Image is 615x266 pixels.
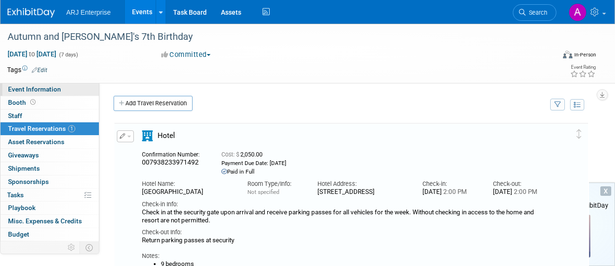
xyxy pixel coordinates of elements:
[28,99,37,106] span: Booth not reserved yet
[512,188,537,195] span: 2:00 PM
[247,189,279,195] span: Not specified
[221,168,523,175] div: Paid in Full
[68,125,75,132] span: 1
[142,237,549,245] div: Return parking passes at security
[8,230,29,238] span: Budget
[8,178,49,185] span: Sponsorships
[0,149,99,162] a: Giveaways
[142,148,207,158] div: Confirmation Number:
[221,151,240,158] span: Cost: $
[0,202,99,214] a: Playbook
[7,191,24,199] span: Tasks
[563,51,572,58] img: Format-Inperson.png
[0,228,99,241] a: Budget
[8,204,35,211] span: Playbook
[8,151,39,159] span: Giveaways
[513,4,556,21] a: Search
[142,228,549,237] div: Check-out Info:
[600,186,611,196] div: Dismiss
[8,99,37,106] span: Booth
[158,50,214,60] button: Committed
[142,188,233,196] div: [GEOGRAPHIC_DATA]
[577,129,581,139] i: Click and drag to move item
[7,50,57,58] span: [DATE] [DATE]
[8,138,64,146] span: Asset Reservations
[510,49,597,64] div: Event Format
[0,110,99,122] a: Staff
[114,96,193,111] a: Add Travel Reservation
[8,8,55,18] img: ExhibitDay
[8,125,75,132] span: Travel Reservations
[158,131,175,140] span: Hotel
[0,136,99,148] a: Asset Reservations
[317,188,409,196] div: [STREET_ADDRESS]
[8,217,82,225] span: Misc. Expenses & Credits
[142,200,549,209] div: Check-in Info:
[142,130,153,141] i: Hotel
[574,51,596,58] div: In-Person
[221,151,266,158] span: 2,050.00
[569,3,587,21] img: Ashley Ross-Jefferson
[80,241,99,254] td: Toggle Event Tabs
[221,160,523,167] div: Payment Due Date: [DATE]
[63,241,80,254] td: Personalize Event Tab Strip
[142,209,549,225] div: Check in at the security gate upon arrival and receive parking passes for all vehicles for the we...
[142,252,549,260] div: Notes:
[8,112,22,119] span: Staff
[0,162,99,175] a: Shipments
[422,188,478,196] div: [DATE]
[0,215,99,228] a: Misc. Expenses & Credits
[0,122,99,135] a: Travel Reservations1
[422,180,478,188] div: Check-in:
[66,9,111,16] span: ARJ Enterprise
[0,83,99,96] a: Event Information
[0,175,99,188] a: Sponsorships
[317,180,409,188] div: Hotel Address:
[142,180,233,188] div: Hotel Name:
[8,165,40,172] span: Shipments
[142,158,199,166] span: 007938233971492
[0,189,99,202] a: Tasks
[493,180,549,188] div: Check-out:
[0,96,99,109] a: Booth
[247,180,303,188] div: Room Type/Info:
[493,188,549,196] div: [DATE]
[8,85,61,93] span: Event Information
[554,102,561,108] i: Filter by Traveler
[526,9,547,16] span: Search
[27,50,36,58] span: to
[4,28,546,46] div: Autumn and [PERSON_NAME]'s 7th Birthday
[570,65,596,70] div: Event Rating
[58,52,78,58] span: (7 days)
[32,67,47,73] a: Edit
[442,188,467,195] span: 2:00 PM
[7,65,47,74] td: Tags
